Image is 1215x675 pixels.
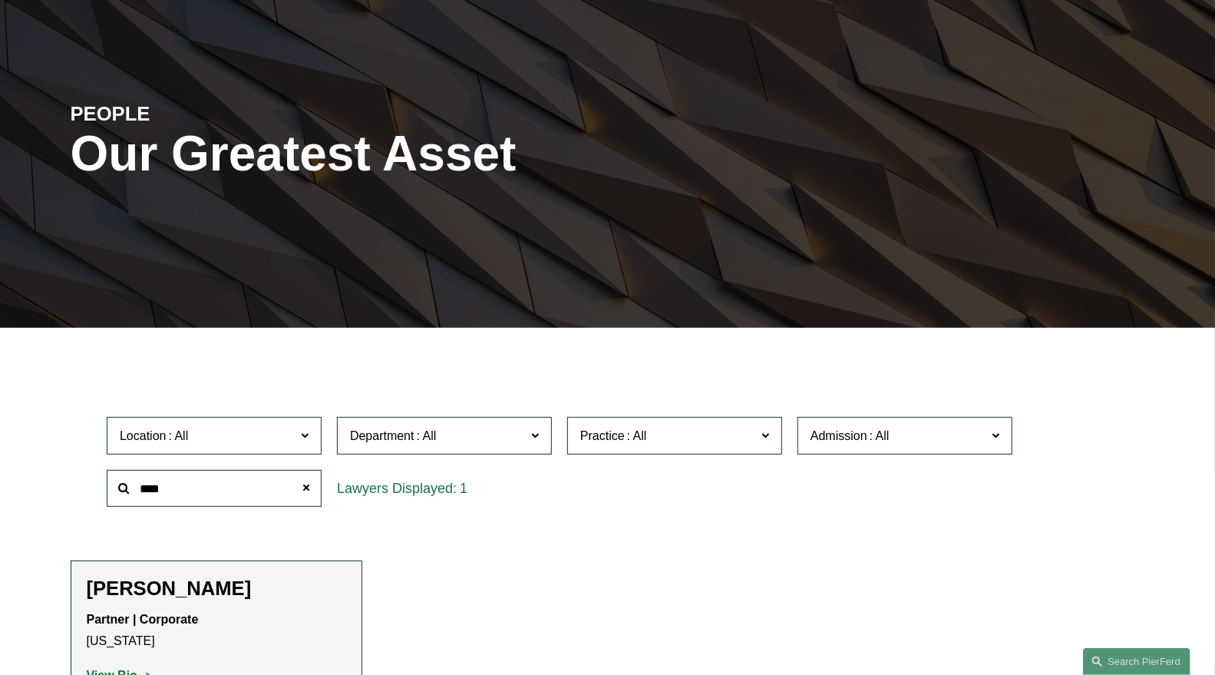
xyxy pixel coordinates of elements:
span: Location [120,429,167,442]
span: Practice [580,429,625,442]
span: 1 [460,481,467,496]
span: Admission [811,429,867,442]
h1: Our Greatest Asset [71,126,787,182]
span: Department [350,429,414,442]
a: Search this site [1083,648,1190,675]
h4: PEOPLE [71,101,339,126]
strong: Partner | Corporate [87,613,199,626]
h2: [PERSON_NAME] [87,577,346,601]
p: [US_STATE] [87,609,346,653]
